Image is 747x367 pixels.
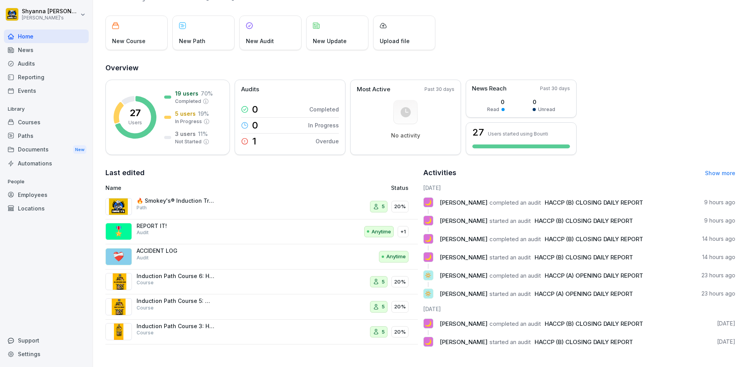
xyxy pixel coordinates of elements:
span: started an audit [489,338,531,346]
img: ep9vw2sd15w3pphxl0275339.png [105,198,132,215]
span: HACCP (B) CLOSING DAILY REPORT [535,338,633,346]
p: 5 [382,303,385,311]
span: started an audit [489,254,531,261]
p: 70 % [201,89,213,97]
span: [PERSON_NAME] [440,338,487,346]
a: Audits [4,57,89,70]
p: 20% [394,303,406,311]
p: 0 [252,105,258,114]
p: [DATE] [717,338,735,346]
p: 0 [533,98,555,106]
h2: Activities [423,167,456,178]
a: Show more [705,170,735,176]
p: Anytime [372,228,391,236]
span: completed an audit [489,199,541,206]
p: 19 % [198,110,209,118]
span: [PERSON_NAME] [440,272,487,279]
div: Documents [4,143,89,157]
span: completed an audit [489,320,541,327]
p: No activity [391,132,420,139]
p: Library [4,103,89,115]
span: HACCP (B) CLOSING DAILY REPORT [535,217,633,224]
p: 23 hours ago [701,271,735,279]
p: 9 hours ago [704,198,735,206]
a: News [4,43,89,57]
p: Anytime [386,253,406,261]
p: Induction Path Course 6: HR & Employment Basics [137,273,214,280]
p: 🎖️ [113,224,124,238]
a: Reporting [4,70,89,84]
a: Home [4,30,89,43]
img: ri4ot6gyqbtljycqcyknatnf.png [105,298,132,315]
p: Audits [241,85,259,94]
h6: [DATE] [423,184,736,192]
h6: [DATE] [423,305,736,313]
div: Paths [4,129,89,143]
img: x9iotnk34w5qae9frfdv4s8p.png [105,323,132,340]
p: 🌙 [424,318,432,329]
p: 🔥 Smokey's® Induction Training [137,197,214,204]
p: Users started using Bounti [488,131,548,137]
p: 5 users [175,110,196,118]
h2: Overview [105,63,735,73]
p: Completed [175,98,201,105]
p: Users [128,119,142,126]
div: Support [4,334,89,347]
a: Employees [4,188,89,202]
span: HACCP (B) CLOSING DAILY REPORT [535,254,633,261]
span: [PERSON_NAME] [440,235,487,243]
div: Locations [4,202,89,215]
p: Unread [538,106,555,113]
span: started an audit [489,217,531,224]
a: ❤️‍🩹ACCIDENT LOGAuditAnytime [105,244,418,270]
p: 20% [394,203,406,210]
span: completed an audit [489,272,541,279]
p: 11 % [198,130,208,138]
p: Course [137,329,154,336]
p: Past 30 days [540,85,570,92]
a: Events [4,84,89,97]
p: In Progress [308,121,339,129]
p: 14 hours ago [702,235,735,243]
a: 🔥 Smokey's® Induction TrainingPath520% [105,194,418,219]
p: Induction Path Course 5: Workplace Conduct [137,297,214,304]
p: Path [137,204,147,211]
p: 9 hours ago [704,217,735,224]
p: +1 [400,228,406,236]
p: New Update [313,37,347,45]
h2: Last edited [105,167,418,178]
p: Completed [309,105,339,113]
p: [DATE] [717,320,735,327]
span: [PERSON_NAME] [440,290,487,297]
p: 19 users [175,89,198,97]
p: New Audit [246,37,274,45]
p: Audit [137,254,149,261]
a: Settings [4,347,89,361]
a: DocumentsNew [4,143,89,157]
p: 23 hours ago [701,290,735,297]
p: 🌙 [424,215,432,226]
h3: 27 [472,128,484,137]
p: Course [137,279,154,286]
p: 3 users [175,130,196,138]
p: 🔅 [424,270,432,281]
div: Automations [4,157,89,170]
a: 🎖️REPORT IT!AuditAnytime+1 [105,219,418,245]
p: Not Started [175,138,202,145]
p: New Path [179,37,205,45]
span: HACCP (B) CLOSING DAILY REPORT [545,320,643,327]
p: Status [391,184,409,192]
p: In Progress [175,118,202,125]
p: Shyanna [PERSON_NAME] [22,8,79,15]
span: completed an audit [489,235,541,243]
span: started an audit [489,290,531,297]
p: News Reach [472,84,507,93]
p: New Course [112,37,146,45]
p: ❤️‍🩹 [113,250,124,264]
a: Induction Path Course 5: Workplace ConductCourse520% [105,294,418,320]
span: HACCP (A) OPENING DAILY REPORT [535,290,633,297]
